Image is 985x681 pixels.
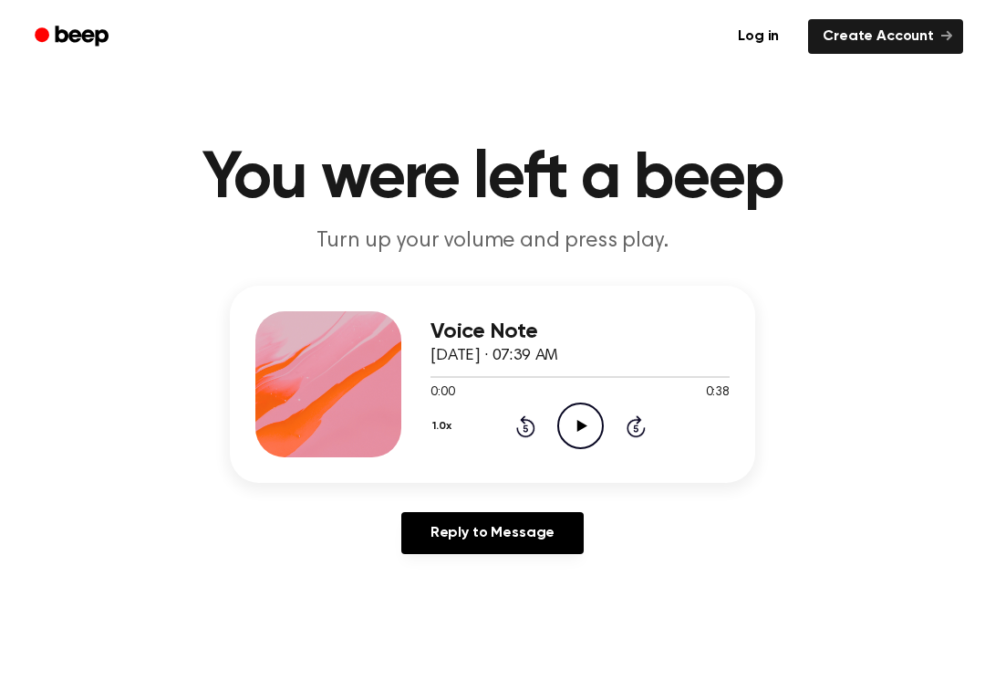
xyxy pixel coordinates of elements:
[706,383,730,403] span: 0:38
[430,383,454,403] span: 0:00
[430,411,458,442] button: 1.0x
[430,348,558,364] span: [DATE] · 07:39 AM
[142,226,843,257] p: Turn up your volume and press play.
[430,320,730,344] h3: Voice Note
[720,16,797,58] a: Log in
[22,19,125,55] a: Beep
[26,146,959,212] h1: You were left a beep
[401,512,584,554] a: Reply to Message
[808,19,963,54] a: Create Account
